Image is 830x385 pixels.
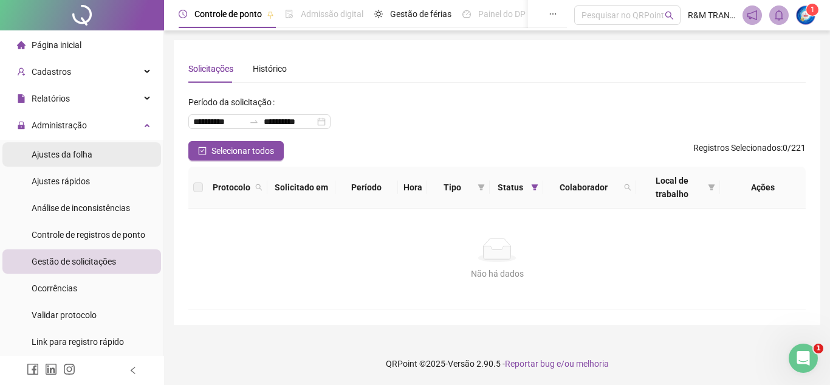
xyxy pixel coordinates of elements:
[267,11,274,18] span: pushpin
[32,257,116,266] span: Gestão de solicitações
[398,167,428,209] th: Hora
[390,9,451,19] span: Gestão de férias
[32,176,90,186] span: Ajustes rápidos
[267,167,335,209] th: Solicitado em
[641,174,704,201] span: Local de trabalho
[32,40,81,50] span: Página inicial
[179,10,187,18] span: clock-circle
[27,363,39,375] span: facebook
[32,203,130,213] span: Análise de inconsistências
[811,5,815,14] span: 1
[17,68,26,76] span: user-add
[505,359,609,369] span: Reportar bug e/ou melhoria
[693,141,806,161] span: : 0 / 221
[622,178,634,196] span: search
[448,359,475,369] span: Versão
[253,62,287,75] div: Histórico
[32,310,97,320] span: Validar protocolo
[665,11,674,20] span: search
[188,92,280,112] label: Período da solicitação
[253,178,265,196] span: search
[773,10,784,21] span: bell
[249,117,259,127] span: swap-right
[32,120,87,130] span: Administração
[548,181,619,194] span: Colaborador
[495,181,526,194] span: Status
[549,10,557,18] span: ellipsis
[198,147,207,155] span: check-square
[32,283,77,293] span: Ocorrências
[478,184,485,191] span: filter
[32,67,71,77] span: Cadastros
[17,94,26,103] span: file
[17,121,26,130] span: lock
[705,172,718,203] span: filter
[747,10,758,21] span: notification
[432,181,473,194] span: Tipo
[301,9,363,19] span: Admissão digital
[478,9,526,19] span: Painel do DP
[475,178,487,196] span: filter
[211,144,274,158] span: Selecionar todos
[129,366,137,375] span: left
[335,167,398,209] th: Período
[32,230,145,240] span: Controle de registros de ponto
[374,10,383,18] span: sun
[814,344,823,353] span: 1
[188,141,284,161] button: Selecionar todos
[624,184,631,191] span: search
[45,363,57,375] span: linkedin
[806,4,818,16] sup: Atualize o seu contato no menu Meus Dados
[63,363,75,375] span: instagram
[203,267,791,280] div: Não há dados
[462,10,471,18] span: dashboard
[725,181,801,194] div: Ações
[708,184,715,191] span: filter
[797,6,815,24] img: 78812
[194,9,262,19] span: Controle de ponto
[529,178,541,196] span: filter
[285,10,293,18] span: file-done
[255,184,262,191] span: search
[213,181,250,194] span: Protocolo
[249,117,259,127] span: to
[32,94,70,103] span: Relatórios
[188,62,233,75] div: Solicitações
[32,150,92,159] span: Ajustes da folha
[17,41,26,49] span: home
[789,344,818,373] iframe: Intercom live chat
[693,143,781,153] span: Registros Selecionados
[688,9,735,22] span: R&M TRANSPORTES
[32,337,124,347] span: Link para registro rápido
[164,342,830,385] footer: QRPoint © 2025 - 2.90.5 -
[531,184,538,191] span: filter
